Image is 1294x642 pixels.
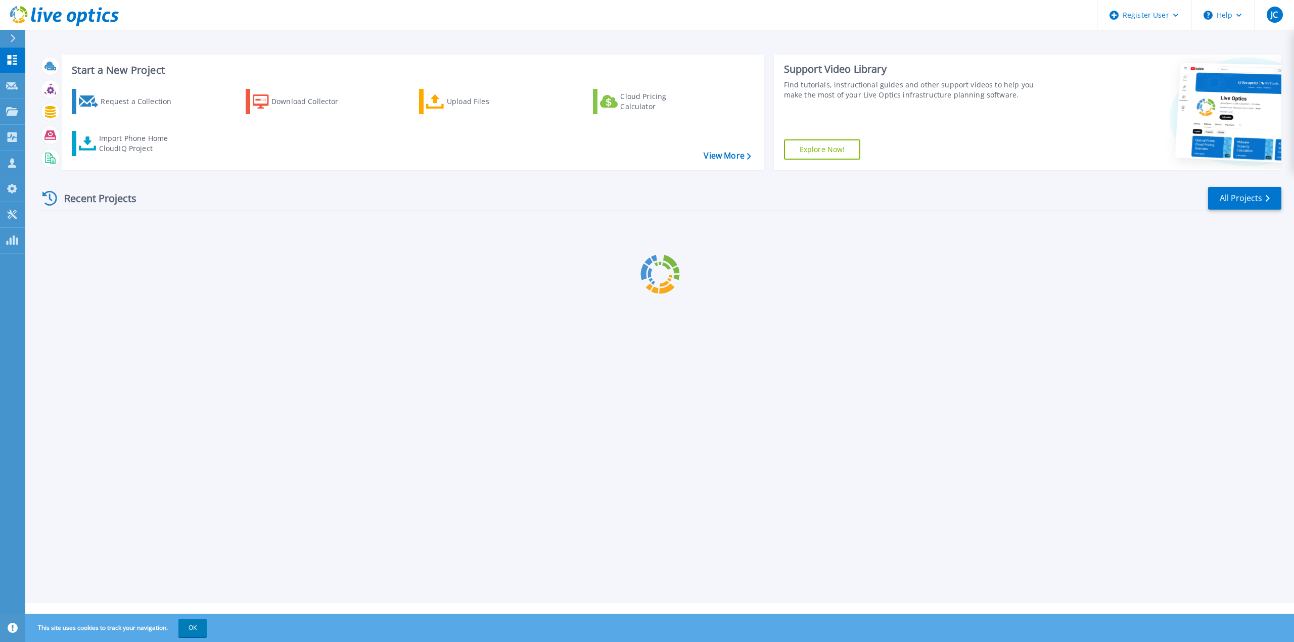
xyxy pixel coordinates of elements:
[1271,11,1278,19] span: JC
[620,91,701,112] div: Cloud Pricing Calculator
[593,89,706,114] a: Cloud Pricing Calculator
[419,89,532,114] a: Upload Files
[246,89,358,114] a: Download Collector
[271,91,352,112] div: Download Collector
[784,139,861,160] a: Explore Now!
[72,89,184,114] a: Request a Collection
[39,186,150,211] div: Recent Projects
[1208,187,1281,210] a: All Projects
[101,91,181,112] div: Request a Collection
[704,151,751,161] a: View More
[784,63,1046,76] div: Support Video Library
[72,65,751,76] h3: Start a New Project
[99,133,178,154] div: Import Phone Home CloudIQ Project
[447,91,528,112] div: Upload Files
[784,80,1046,100] div: Find tutorials, instructional guides and other support videos to help you make the most of your L...
[28,619,207,637] span: This site uses cookies to track your navigation.
[178,619,207,637] button: OK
